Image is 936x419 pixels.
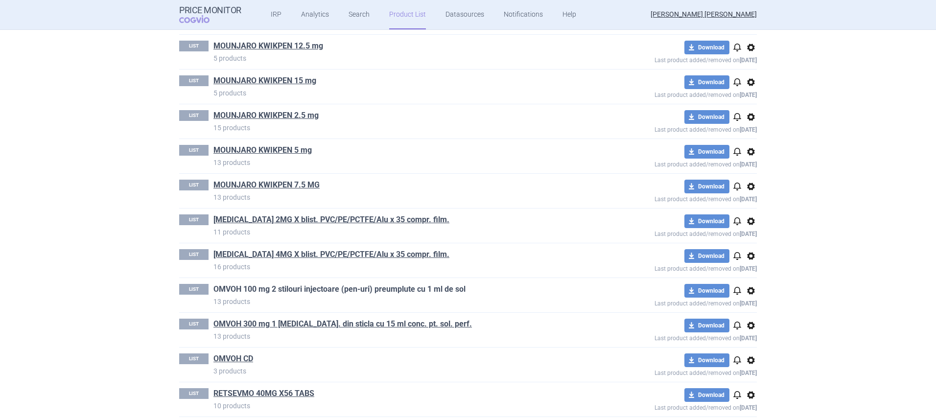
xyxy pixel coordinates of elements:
[213,180,584,192] h1: MOUNJARO KWIKPEN 7.5 MG
[213,249,584,262] h1: OLUMIANT 4MG X blist. PVC/PE/PCTFE/Alu x 35 compr. film.
[213,214,584,227] h1: OLUMIANT 2MG X blist. PVC/PE/PCTFE/Alu x 35 compr. film.
[179,284,209,295] p: LIST
[213,158,584,167] p: 13 products
[213,388,314,399] a: RETSEVMO 40MG X56 TABS
[740,92,757,98] strong: [DATE]
[213,145,312,156] a: MOUNJARO KWIKPEN 5 mg
[213,75,316,86] a: MOUNJARO KWIKPEN 15 mg
[213,331,584,341] p: 13 products
[213,145,584,158] h1: MOUNJARO KWIKPEN 5 mg
[213,53,584,63] p: 5 products
[213,41,323,51] a: MOUNJARO KWIKPEN 12.5 mg
[213,110,584,123] h1: MOUNJARO KWIKPEN 2.5 mg
[584,54,757,64] p: Last product added/removed on
[584,193,757,203] p: Last product added/removed on
[684,388,729,402] button: Download
[740,196,757,203] strong: [DATE]
[213,319,584,331] h1: OMVOH 300 mg 1 flac. din sticla cu 15 ml conc. pt. sol. perf.
[179,110,209,121] p: LIST
[213,297,584,306] p: 13 products
[684,180,729,193] button: Download
[584,228,757,237] p: Last product added/removed on
[740,231,757,237] strong: [DATE]
[213,180,320,190] a: MOUNJARO KWIKPEN 7.5 MG
[179,5,241,24] a: Price MonitorCOGVIO
[684,214,729,228] button: Download
[684,284,729,298] button: Download
[179,319,209,329] p: LIST
[584,367,757,376] p: Last product added/removed on
[179,41,209,51] p: LIST
[584,89,757,98] p: Last product added/removed on
[179,145,209,156] p: LIST
[213,110,319,121] a: MOUNJARO KWIKPEN 2.5 mg
[584,124,757,133] p: Last product added/removed on
[684,110,729,124] button: Download
[740,335,757,342] strong: [DATE]
[213,284,466,295] a: OMVOH 100 mg 2 stilouri injectoare (pen-uri) preumplute cu 1 ml de sol
[584,298,757,307] p: Last product added/removed on
[684,319,729,332] button: Download
[584,402,757,411] p: Last product added/removed on
[740,161,757,168] strong: [DATE]
[584,263,757,272] p: Last product added/removed on
[213,249,449,260] a: [MEDICAL_DATA] 4MG X blist. PVC/PE/PCTFE/Alu x 35 compr. film.
[684,75,729,89] button: Download
[213,388,584,401] h1: RETSEVMO 40MG X56 TABS
[179,180,209,190] p: LIST
[684,145,729,159] button: Download
[213,353,253,364] a: OMVOH CD
[179,5,241,15] strong: Price Monitor
[740,300,757,307] strong: [DATE]
[179,249,209,260] p: LIST
[213,123,584,133] p: 15 products
[179,75,209,86] p: LIST
[213,401,584,411] p: 10 products
[684,249,729,263] button: Download
[213,214,449,225] a: [MEDICAL_DATA] 2MG X blist. PVC/PE/PCTFE/Alu x 35 compr. film.
[179,353,209,364] p: LIST
[740,126,757,133] strong: [DATE]
[213,353,584,366] h1: OMVOH CD
[213,284,584,297] h1: OMVOH 100 mg 2 stilouri injectoare (pen-uri) preumplute cu 1 ml de sol
[179,214,209,225] p: LIST
[213,192,584,202] p: 13 products
[213,262,584,272] p: 16 products
[740,404,757,411] strong: [DATE]
[584,159,757,168] p: Last product added/removed on
[213,319,472,329] a: OMVOH 300 mg 1 [MEDICAL_DATA]. din sticla cu 15 ml conc. pt. sol. perf.
[740,370,757,376] strong: [DATE]
[584,332,757,342] p: Last product added/removed on
[213,88,584,98] p: 5 products
[740,265,757,272] strong: [DATE]
[213,75,584,88] h1: MOUNJARO KWIKPEN 15 mg
[213,366,584,376] p: 3 products
[740,57,757,64] strong: [DATE]
[179,15,223,23] span: COGVIO
[684,41,729,54] button: Download
[213,227,584,237] p: 11 products
[179,388,209,399] p: LIST
[213,41,584,53] h1: MOUNJARO KWIKPEN 12.5 mg
[684,353,729,367] button: Download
